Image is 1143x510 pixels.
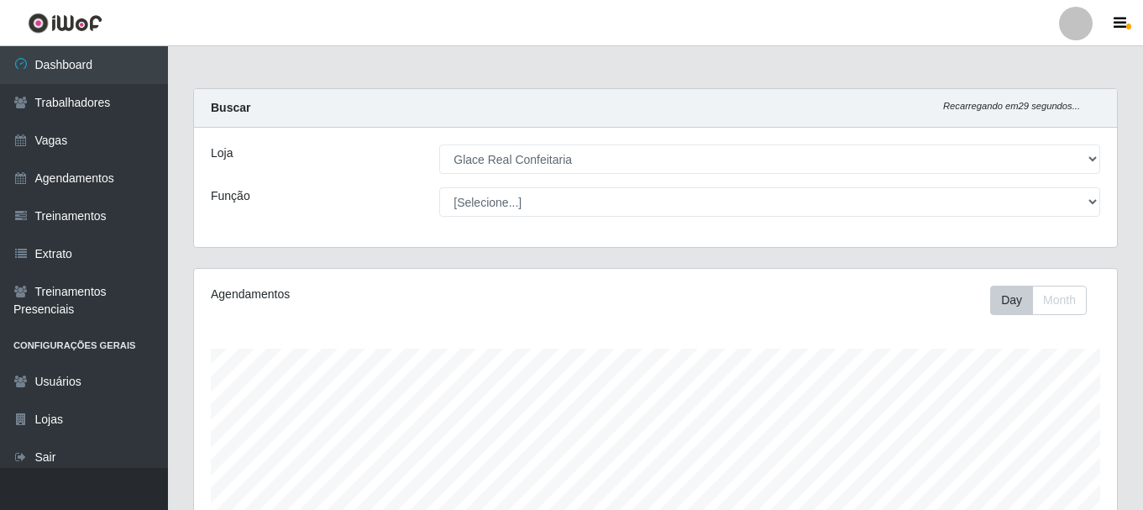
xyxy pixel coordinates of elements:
[990,286,1087,315] div: First group
[990,286,1033,315] button: Day
[211,286,567,303] div: Agendamentos
[943,101,1080,111] i: Recarregando em 29 segundos...
[211,187,250,205] label: Função
[211,145,233,162] label: Loja
[28,13,102,34] img: CoreUI Logo
[1032,286,1087,315] button: Month
[990,286,1100,315] div: Toolbar with button groups
[211,101,250,114] strong: Buscar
